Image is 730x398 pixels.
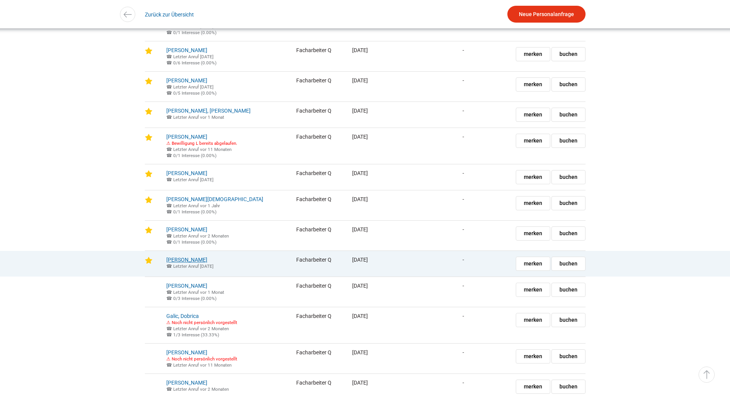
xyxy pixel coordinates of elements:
span: - [463,283,464,289]
a: merken [516,47,550,61]
span: - [463,196,464,202]
a: [PERSON_NAME] [166,226,207,233]
a: [PERSON_NAME] [166,283,207,289]
a: [PERSON_NAME] [166,380,207,386]
a: [PERSON_NAME] [166,349,207,355]
td: Jobroom: möchte lieber ins Lager, falls er nicht's findet geht er auch wieder auf den Bau. https:... [161,307,290,343]
small: ⚠ Noch nicht persönlich vorgestellt [166,356,237,362]
span: merken [524,197,542,210]
td: Facharbeiter Q [290,71,346,102]
td: Ist in der Schwachkopf GmbH, Er hat immer so viele Absenzen und gibt uns auch kein Infos! Pro Mon... [161,190,290,220]
a: Neue Personalanfrage [507,6,586,23]
td: Facharbeiter Q [290,41,346,71]
span: merken [524,350,542,363]
td: Facharbeiter Q [290,277,346,307]
small: ⚠ Bewilligung L bereits abgelaufen. [166,141,237,146]
a: ▵ Nach oben [699,367,715,383]
td: [DATE] [346,251,401,277]
a: buchen [551,257,586,271]
span: merken [524,380,542,393]
span: - [463,134,464,140]
a: merken [516,313,550,327]
td: Möchte gerne bei einer grossen Firma arbeiten, keine kleine Baustellen! [161,164,290,190]
a: merken [516,380,550,394]
a: [PERSON_NAME][DEMOGRAPHIC_DATA] [166,196,263,202]
small: 22.08.2025 07:01:22 [166,84,213,90]
td: [DATE] [346,220,401,251]
span: - [463,77,464,84]
a: buchen [551,349,586,364]
a: buchen [551,47,586,61]
td: letzte Woche des Monates geht er in die Ausbildung bis Herbst 2025 Mitte Juni bi Anfangs August 1... [161,251,290,277]
img: Star-icon.png [145,196,153,204]
small: ☎ 0/1 Interesse (0.00%) [166,239,217,245]
td: Gelernter Maurer / Plan lesen, Schaler Lohn 2016: CHF 42.70 Hat eine Festanstellung [161,41,290,71]
span: - [463,349,464,355]
td: [DATE] [346,102,401,128]
a: buchen [551,283,586,297]
a: merken [516,257,550,271]
span: merken [524,313,542,327]
span: - [463,108,464,114]
small: 25.09.2024 15:48:28 [166,147,231,152]
span: merken [524,108,542,121]
a: buchen [551,108,586,122]
td: Schalen nur Grundkenntnisse [161,128,290,164]
small: 21.08.2025 16:53:22 [166,54,213,59]
a: Zurück zur Übersicht [145,6,194,23]
span: merken [524,170,542,184]
img: Star-icon.png [145,226,153,234]
span: merken [524,134,542,147]
img: Star-icon.png [145,77,153,85]
img: Star-icon.png [145,108,153,115]
small: Letzte Anfrage: 22.08.2025 07:01:22 Interesse: nein [166,90,217,96]
td: Facharbeiter Q [290,128,346,164]
td: Facharbeiter Q [290,190,346,220]
a: buchen [551,77,586,92]
small: Letzte Anfrage: 03.10.2023 16:00:07 Interesse: nein [166,209,217,215]
a: [PERSON_NAME] [166,47,207,53]
td: Bewwerbung [161,343,290,373]
a: [PERSON_NAME], [PERSON_NAME] [166,108,251,114]
td: Facharbeiter Q [290,343,346,373]
small: 22.08.2025 07:02:19 [166,264,213,269]
td: [DATE] [346,307,401,343]
a: buchen [551,380,586,394]
small: ☎ 1/3 Interesse (33.33%) [166,332,219,337]
a: merken [516,196,550,210]
td: [DATE] [346,343,401,373]
small: ⚠ Noch nicht persönlich vorgestellt [166,320,237,325]
small: 01.07.2025 19:46:16 [166,387,229,392]
img: Star-icon.png [145,170,153,178]
a: [PERSON_NAME] [166,77,207,84]
small: ☎ 0/1 Interesse (0.00%) [166,153,217,158]
small: 01.07.2025 19:46:14 [166,326,229,331]
a: merken [516,349,550,364]
a: merken [516,108,550,122]
td: Facharbeiter Q [290,164,346,190]
td: [DATE] [346,71,401,102]
td: [DATE] [346,277,401,307]
a: merken [516,77,550,92]
span: - [463,313,464,319]
img: Star-icon.png [145,257,153,264]
td: [DATE] [346,164,401,190]
a: buchen [551,134,586,148]
td: Facharbeiter Q [290,307,346,343]
a: merken [516,226,550,241]
a: merken [516,283,550,297]
small: ☎ 0/1 Interesse (0.00%) [166,30,217,35]
a: [PERSON_NAME] [166,134,207,140]
a: buchen [551,226,586,241]
td: Wegbeschreibung: Kriens, Pilatusbahnen, Restaurant Bürestöbli. rechts abbiegen , durch den Wald. ... [161,71,290,102]
span: - [463,170,464,176]
span: merken [524,227,542,240]
td: [DATE] [346,190,401,220]
small: ☎ 0/6 Interesse (0.00%) [166,60,217,66]
small: ☎ 0/3 Interesse (0.00%) [166,296,217,301]
td: [DATE] [346,128,401,164]
img: icon-arrow-left.svg [122,9,133,20]
td: 2025: bis 5 t. Rauppenbagger möchte zwischen 47.00 und 50.00 / stunde Hatte einen Unfall NBUV. im... [161,102,290,128]
small: 21.07.2025 14:19:16 [166,290,224,295]
small: 22.08.2025 07:03:14 [166,177,213,182]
